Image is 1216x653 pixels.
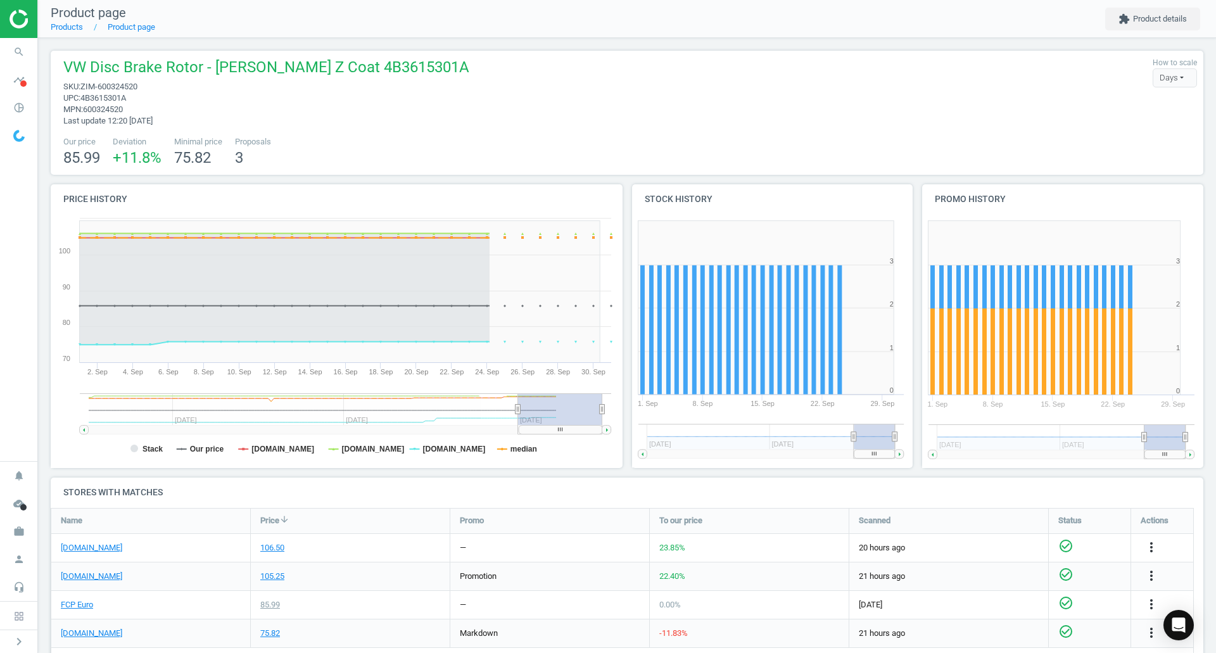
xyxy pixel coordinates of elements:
[859,571,1039,582] span: 21 hours ago
[263,368,287,376] tspan: 12. Sep
[692,400,712,408] tspan: 8. Sep
[1144,625,1159,642] button: more_vert
[423,445,486,453] tspan: [DOMAIN_NAME]
[113,149,161,167] span: +11.8 %
[7,96,31,120] i: pie_chart_outlined
[1105,8,1200,30] button: extensionProduct details
[1144,568,1159,585] button: more_vert
[235,136,271,148] span: Proposals
[158,368,179,376] tspan: 6. Sep
[51,184,623,214] h4: Price history
[113,136,161,148] span: Deviation
[404,368,428,376] tspan: 20. Sep
[1153,68,1197,87] div: Days
[890,300,894,308] text: 2
[871,400,895,408] tspan: 29. Sep
[510,368,535,376] tspan: 26. Sep
[51,478,1203,507] h4: Stores with matches
[510,445,537,453] tspan: median
[11,634,27,649] i: chevron_right
[1176,300,1180,308] text: 2
[190,445,224,453] tspan: Our price
[632,184,913,214] h4: Stock history
[260,542,284,554] div: 106.50
[7,68,31,92] i: timeline
[63,116,153,125] span: Last update 12:20 [DATE]
[1058,595,1073,611] i: check_circle_outline
[123,368,143,376] tspan: 4. Sep
[63,283,70,291] text: 90
[63,57,469,81] span: VW Disc Brake Rotor - [PERSON_NAME] Z Coat 4B3615301A
[750,400,775,408] tspan: 15. Sep
[1041,400,1065,408] tspan: 15. Sep
[1058,567,1073,582] i: check_circle_outline
[235,149,243,167] span: 3
[59,247,70,255] text: 100
[859,628,1039,639] span: 21 hours ago
[1161,400,1185,408] tspan: 29. Sep
[1101,400,1125,408] tspan: 22. Sep
[546,368,570,376] tspan: 28. Sep
[1144,568,1159,583] i: more_vert
[983,400,1003,408] tspan: 8. Sep
[260,599,280,611] div: 85.99
[194,368,214,376] tspan: 8. Sep
[890,257,894,265] text: 3
[51,22,83,32] a: Products
[859,599,1039,611] span: [DATE]
[13,130,25,142] img: wGWNvw8QSZomAAAAABJRU5ErkJggg==
[7,40,31,64] i: search
[63,319,70,326] text: 80
[142,445,163,453] tspan: Stack
[922,184,1203,214] h4: Promo history
[63,355,70,362] text: 70
[1144,625,1159,640] i: more_vert
[51,5,126,20] span: Product page
[859,542,1039,554] span: 20 hours ago
[659,571,685,581] span: 22.40 %
[581,368,605,376] tspan: 30. Sep
[1176,387,1180,395] text: 0
[460,542,466,554] div: —
[61,599,93,611] a: FCP Euro
[63,82,80,91] span: sku :
[279,514,289,524] i: arrow_downward
[80,93,126,103] span: 4B3615301A
[1141,515,1168,526] span: Actions
[174,149,211,167] span: 75.82
[890,344,894,352] text: 1
[251,445,314,453] tspan: [DOMAIN_NAME]
[1144,597,1159,613] button: more_vert
[260,628,280,639] div: 75.82
[369,368,393,376] tspan: 18. Sep
[460,515,484,526] span: Promo
[1144,597,1159,612] i: more_vert
[7,519,31,543] i: work
[80,82,137,91] span: ZIM-600324520
[659,628,688,638] span: -11.83 %
[174,136,222,148] span: Minimal price
[87,368,108,376] tspan: 2. Sep
[890,387,894,395] text: 0
[63,149,100,167] span: 85.99
[659,543,685,552] span: 23.85 %
[63,136,100,148] span: Our price
[83,105,123,114] span: 600324520
[61,542,122,554] a: [DOMAIN_NAME]
[260,515,279,526] span: Price
[1058,538,1073,554] i: check_circle_outline
[460,628,498,638] span: markdown
[298,368,322,376] tspan: 14. Sep
[227,368,251,376] tspan: 10. Sep
[659,515,702,526] span: To our price
[1058,624,1073,639] i: check_circle_outline
[260,571,284,582] div: 105.25
[1153,58,1197,68] label: How to scale
[659,600,681,609] span: 0.00 %
[7,464,31,488] i: notifications
[9,10,99,29] img: ajHJNr6hYgQAAAAASUVORK5CYII=
[342,445,405,453] tspan: [DOMAIN_NAME]
[1118,13,1130,25] i: extension
[61,628,122,639] a: [DOMAIN_NAME]
[638,400,658,408] tspan: 1. Sep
